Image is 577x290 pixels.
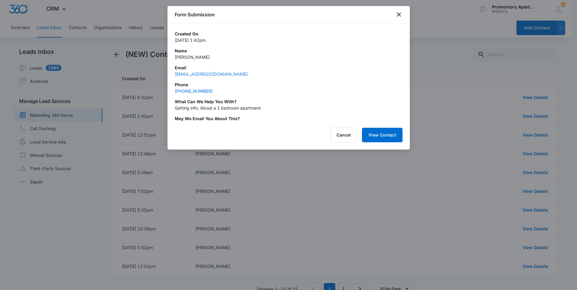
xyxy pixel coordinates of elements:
[175,64,403,71] p: Email
[175,81,403,88] p: Phone
[175,115,403,122] p: May we email you about this?
[175,88,213,94] a: [PHONE_NUMBER]
[175,37,403,43] p: [DATE] 1:42pm
[175,105,403,111] p: Getting info. About a 1 bedroom apartment
[175,71,248,77] a: [EMAIL_ADDRESS][DOMAIN_NAME]
[175,48,403,54] p: Name
[175,11,215,18] h1: Form Submission
[175,31,403,37] p: Created On
[395,11,403,18] button: close
[175,54,403,60] p: [PERSON_NAME]
[330,128,357,142] button: Cancel
[175,98,403,105] p: What can we help you with?
[362,128,403,142] button: View Contact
